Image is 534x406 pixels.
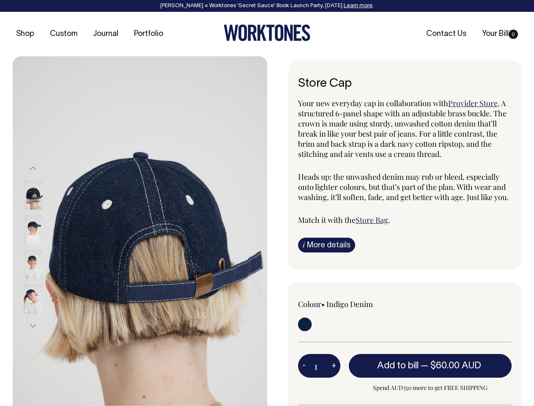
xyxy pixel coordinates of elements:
[24,215,43,244] img: Store Cap
[479,27,521,41] a: Your Bill0
[298,238,355,252] a: iMore details
[377,362,419,370] span: Add to bill
[421,362,483,370] span: —
[423,27,470,41] a: Contact Us
[24,180,43,210] img: Store Cap
[90,27,122,41] a: Journal
[509,30,518,39] span: 0
[327,357,340,374] button: +
[24,250,43,279] img: Store Cap
[298,77,512,91] h6: Store Cap
[24,284,43,314] img: Store Cap
[356,215,388,225] a: Store Bag
[349,354,512,378] button: Add to bill —$60.00 AUD
[27,316,39,335] button: Next
[298,172,509,202] span: Heads up: the unwashed denim may rub or bleed, especially onto lighter colours, but that’s part o...
[321,299,325,309] span: •
[298,357,310,374] button: -
[13,27,38,41] a: Shop
[47,27,81,41] a: Custom
[131,27,167,41] a: Portfolio
[344,3,372,8] a: Learn more
[298,98,507,159] span: . A structured 6-panel shape with an adjustable brass buckle. The crown is made using sturdy, unw...
[27,159,39,178] button: Previous
[430,362,481,370] span: $60.00 AUD
[326,299,373,309] label: Indigo Denim
[298,98,448,108] span: Your new everyday cap in collaboration with
[349,383,512,393] span: Spend AUD350 more to get FREE SHIPPING
[298,299,383,309] div: Colour
[303,240,305,249] span: i
[298,215,390,225] span: Match it with the .
[8,3,526,9] div: [PERSON_NAME] × Worktones ‘Secret Sauce’ Book Launch Party, [DATE]. .
[448,98,498,108] a: Provider Store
